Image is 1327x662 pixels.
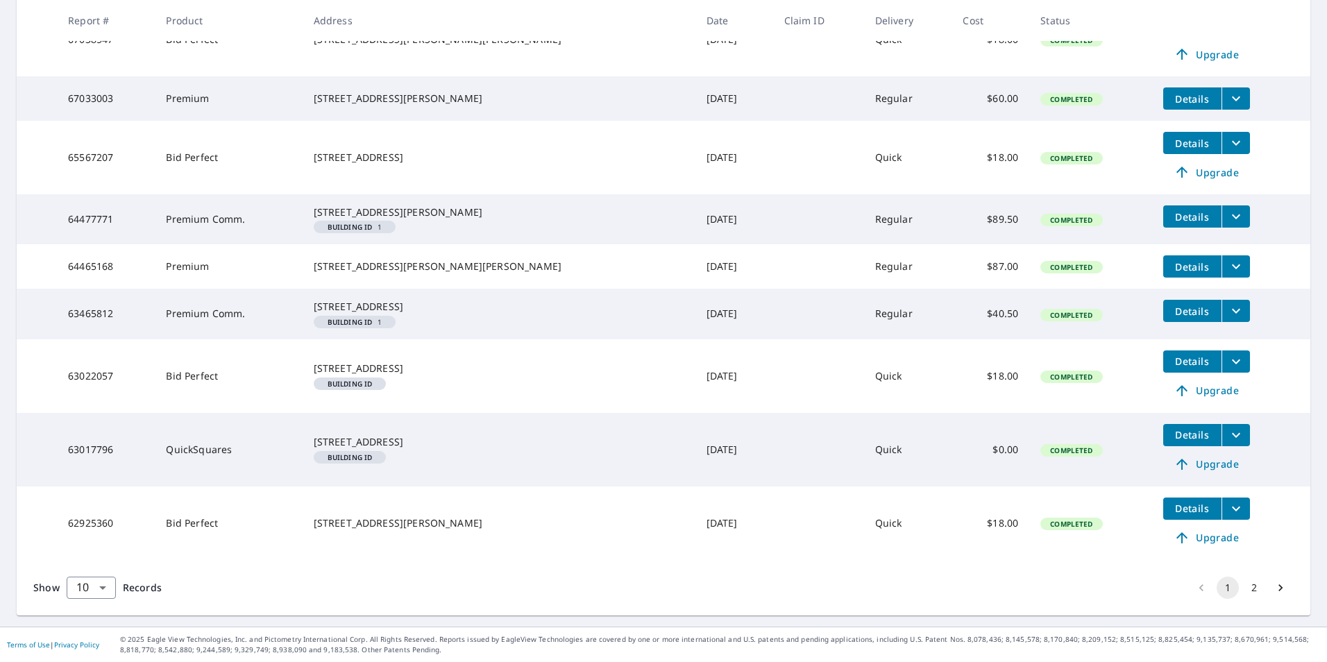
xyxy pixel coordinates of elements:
div: [STREET_ADDRESS] [314,435,684,449]
td: $87.00 [952,244,1029,289]
button: filesDropdownBtn-63017796 [1222,424,1250,446]
td: [DATE] [695,194,773,244]
button: filesDropdownBtn-64465168 [1222,255,1250,278]
td: Regular [864,76,952,121]
td: Regular [864,244,952,289]
button: filesDropdownBtn-62925360 [1222,498,1250,520]
td: Regular [864,289,952,339]
td: 63017796 [57,413,155,486]
span: Completed [1042,262,1101,272]
span: Details [1172,355,1213,368]
span: Details [1172,305,1213,318]
span: Upgrade [1172,529,1242,546]
span: Completed [1042,94,1101,104]
td: Bid Perfect [155,121,302,194]
span: Records [123,581,162,594]
td: Premium [155,244,302,289]
button: Go to next page [1269,577,1292,599]
td: 63465812 [57,289,155,339]
button: Go to page 2 [1243,577,1265,599]
td: [DATE] [695,121,773,194]
span: 1 [319,223,391,230]
td: Quick [864,486,952,560]
td: 63022057 [57,339,155,413]
td: [DATE] [695,289,773,339]
div: Show 10 records [67,577,116,599]
button: detailsBtn-62925360 [1163,498,1222,520]
span: Upgrade [1172,382,1242,399]
em: Building ID [328,454,373,461]
p: | [7,640,99,649]
button: filesDropdownBtn-65567207 [1222,132,1250,154]
span: Completed [1042,153,1101,163]
td: Premium [155,76,302,121]
span: Details [1172,502,1213,515]
p: © 2025 Eagle View Technologies, Inc. and Pictometry International Corp. All Rights Reserved. Repo... [120,634,1320,655]
span: Completed [1042,519,1101,529]
button: detailsBtn-63465812 [1163,300,1222,322]
div: [STREET_ADDRESS] [314,362,684,375]
span: Upgrade [1172,164,1242,180]
a: Upgrade [1163,453,1250,475]
td: $0.00 [952,413,1029,486]
span: Upgrade [1172,46,1242,62]
span: Completed [1042,215,1101,225]
td: $60.00 [952,76,1029,121]
nav: pagination navigation [1188,577,1294,599]
button: detailsBtn-64477771 [1163,205,1222,228]
div: [STREET_ADDRESS] [314,300,684,314]
div: [STREET_ADDRESS][PERSON_NAME][PERSON_NAME] [314,260,684,273]
td: Regular [864,194,952,244]
td: Premium Comm. [155,194,302,244]
div: 10 [67,568,116,607]
span: Upgrade [1172,456,1242,473]
a: Upgrade [1163,380,1250,402]
span: Completed [1042,372,1101,382]
div: [STREET_ADDRESS][PERSON_NAME] [314,92,684,105]
button: filesDropdownBtn-67033003 [1222,87,1250,110]
button: filesDropdownBtn-63022057 [1222,350,1250,373]
td: $18.00 [952,486,1029,560]
a: Upgrade [1163,43,1250,65]
td: [DATE] [695,339,773,413]
span: Details [1172,137,1213,150]
button: filesDropdownBtn-64477771 [1222,205,1250,228]
td: Bid Perfect [155,339,302,413]
div: [STREET_ADDRESS] [314,151,684,164]
span: 1 [319,319,391,325]
td: Bid Perfect [155,486,302,560]
button: detailsBtn-64465168 [1163,255,1222,278]
a: Upgrade [1163,161,1250,183]
button: page 1 [1217,577,1239,599]
span: Show [33,581,60,594]
span: Completed [1042,310,1101,320]
a: Privacy Policy [54,640,99,650]
td: [DATE] [695,244,773,289]
span: Completed [1042,445,1101,455]
td: 67033003 [57,76,155,121]
td: [DATE] [695,486,773,560]
span: Details [1172,92,1213,105]
div: [STREET_ADDRESS][PERSON_NAME] [314,516,684,530]
em: Building ID [328,319,373,325]
div: [STREET_ADDRESS][PERSON_NAME] [314,205,684,219]
button: detailsBtn-67033003 [1163,87,1222,110]
td: 62925360 [57,486,155,560]
button: filesDropdownBtn-63465812 [1222,300,1250,322]
td: Quick [864,121,952,194]
span: Details [1172,260,1213,273]
td: [DATE] [695,413,773,486]
td: 65567207 [57,121,155,194]
span: Details [1172,428,1213,441]
a: Upgrade [1163,527,1250,549]
td: $18.00 [952,339,1029,413]
td: $89.50 [952,194,1029,244]
em: Building ID [328,380,373,387]
td: 64477771 [57,194,155,244]
td: [DATE] [695,76,773,121]
button: detailsBtn-63022057 [1163,350,1222,373]
td: QuickSquares [155,413,302,486]
a: Terms of Use [7,640,50,650]
button: detailsBtn-63017796 [1163,424,1222,446]
em: Building ID [328,223,373,230]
